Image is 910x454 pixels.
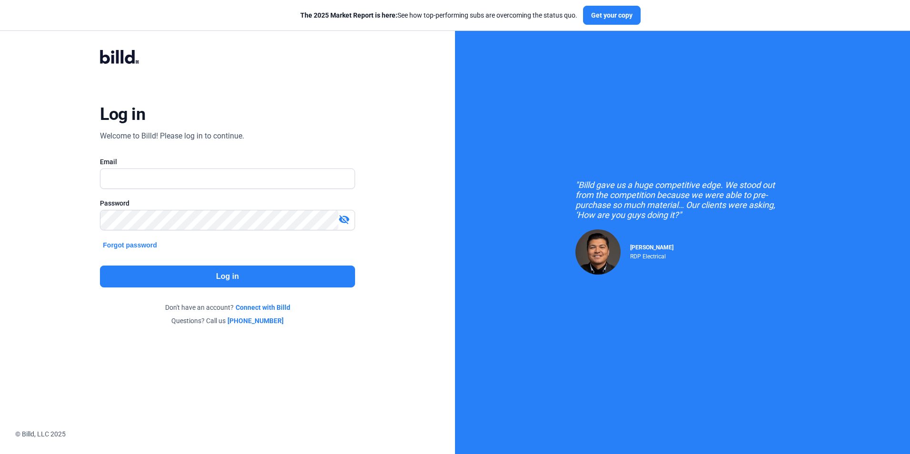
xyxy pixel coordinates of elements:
div: Log in [100,104,145,125]
div: Don't have an account? [100,303,355,312]
div: See how top-performing subs are overcoming the status quo. [300,10,577,20]
div: Questions? Call us [100,316,355,326]
div: "Billd gave us a huge competitive edge. We stood out from the competition because we were able to... [575,180,790,220]
button: Log in [100,266,355,287]
div: Email [100,157,355,167]
span: The 2025 Market Report is here: [300,11,397,19]
a: Connect with Billd [236,303,290,312]
span: [PERSON_NAME] [630,244,673,251]
button: Get your copy [583,6,641,25]
div: Password [100,198,355,208]
div: Welcome to Billd! Please log in to continue. [100,130,244,142]
button: Forgot password [100,240,160,250]
div: RDP Electrical [630,251,673,260]
a: [PHONE_NUMBER] [227,316,284,326]
mat-icon: visibility_off [338,214,350,225]
img: Raul Pacheco [575,229,621,275]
